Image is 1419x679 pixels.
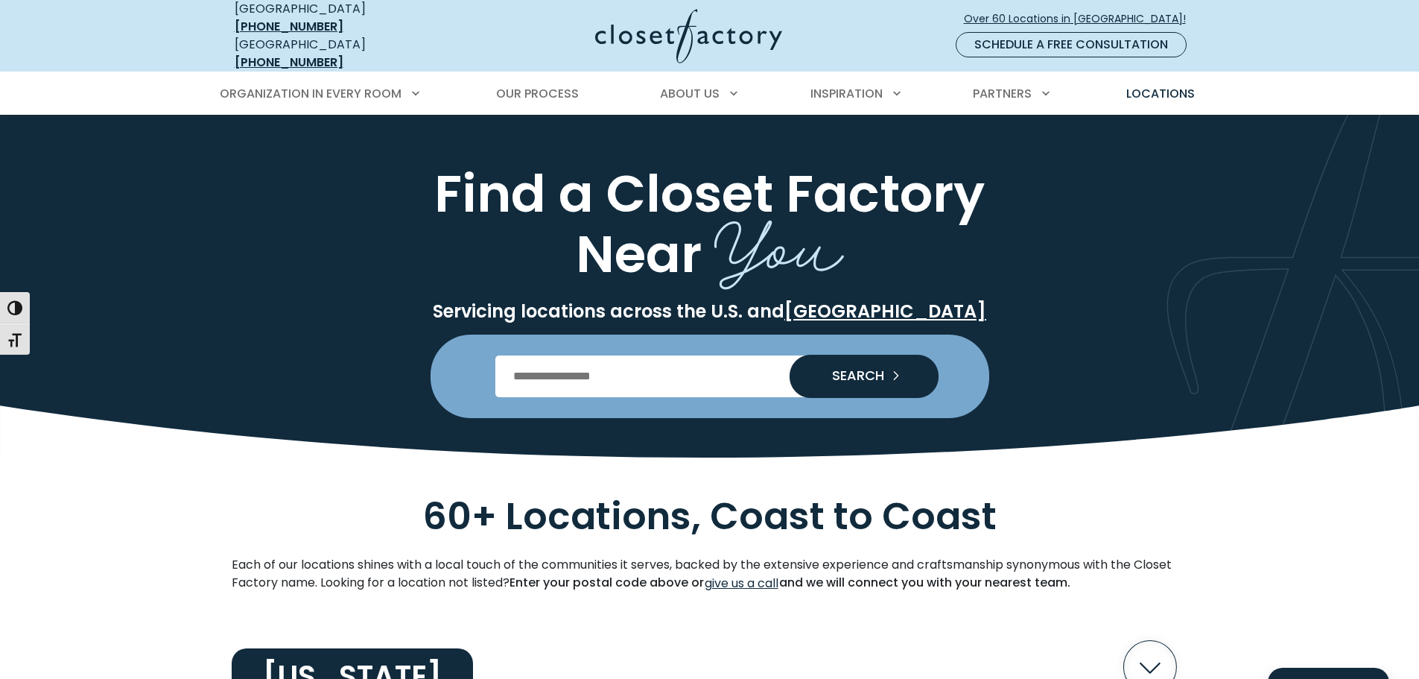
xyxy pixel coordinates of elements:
[235,18,343,35] a: [PHONE_NUMBER]
[820,369,884,382] span: SEARCH
[964,11,1198,27] span: Over 60 Locations in [GEOGRAPHIC_DATA]!
[495,356,924,397] input: Enter Postal Code
[1126,85,1195,102] span: Locations
[209,73,1210,115] nav: Primary Menu
[704,574,779,593] a: give us a call
[714,186,844,296] span: You
[423,490,997,543] span: 60+ Locations, Coast to Coast
[956,32,1187,57] a: Schedule a Free Consultation
[509,574,1070,591] strong: Enter your postal code above or and we will connect you with your nearest team.
[595,9,782,63] img: Closet Factory Logo
[810,85,883,102] span: Inspiration
[232,556,1188,593] p: Each of our locations shines with a local touch of the communities it serves, backed by the exten...
[660,85,720,102] span: About Us
[235,54,343,71] a: [PHONE_NUMBER]
[434,157,985,230] span: Find a Closet Factory
[784,299,986,323] a: [GEOGRAPHIC_DATA]
[576,218,702,290] span: Near
[790,355,939,398] button: Search our Nationwide Locations
[232,300,1188,323] p: Servicing locations across the U.S. and
[220,85,401,102] span: Organization in Every Room
[235,36,451,72] div: [GEOGRAPHIC_DATA]
[963,6,1199,32] a: Over 60 Locations in [GEOGRAPHIC_DATA]!
[973,85,1032,102] span: Partners
[496,85,579,102] span: Our Process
